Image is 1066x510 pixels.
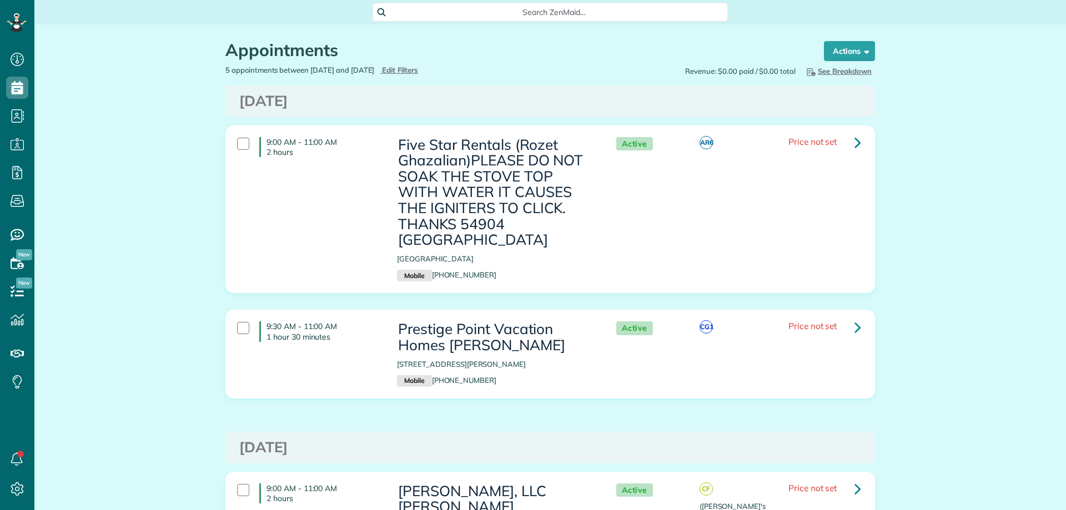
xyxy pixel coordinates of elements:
[266,493,380,503] p: 2 hours
[225,41,803,59] h1: Appointments
[700,482,713,496] span: CF
[788,136,837,147] span: Price not set
[824,41,875,61] button: Actions
[397,376,496,385] a: Mobile[PHONE_NUMBER]
[616,321,653,335] span: Active
[616,137,653,151] span: Active
[266,332,380,342] p: 1 hour 30 minutes
[397,137,594,248] h3: Five Star Rentals (Rozet Ghazalian)PLEASE DO NOT SOAK THE STOVE TOP WITH WATER IT CAUSES THE IGNI...
[397,375,431,387] small: Mobile
[266,147,380,157] p: 2 hours
[259,137,380,157] h4: 9:00 AM - 11:00 AM
[397,359,594,370] p: [STREET_ADDRESS][PERSON_NAME]
[801,65,875,77] button: See Breakdown
[397,270,496,279] a: Mobile[PHONE_NUMBER]
[397,270,431,282] small: Mobile
[16,277,32,289] span: New
[239,440,861,456] h3: [DATE]
[380,65,418,74] a: Edit Filters
[382,65,418,74] span: Edit Filters
[685,66,796,77] span: Revenue: $0.00 paid / $0.00 total
[239,93,861,109] h3: [DATE]
[397,321,594,353] h3: Prestige Point Vacation Homes [PERSON_NAME]
[788,320,837,331] span: Price not set
[700,136,713,149] span: AR6
[16,249,32,260] span: New
[788,482,837,493] span: Price not set
[397,254,594,264] p: [GEOGRAPHIC_DATA]
[616,483,653,497] span: Active
[700,320,713,334] span: CG1
[259,321,380,341] h4: 9:30 AM - 11:00 AM
[259,483,380,503] h4: 9:00 AM - 11:00 AM
[804,67,872,75] span: See Breakdown
[217,65,550,75] div: 5 appointments between [DATE] and [DATE]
